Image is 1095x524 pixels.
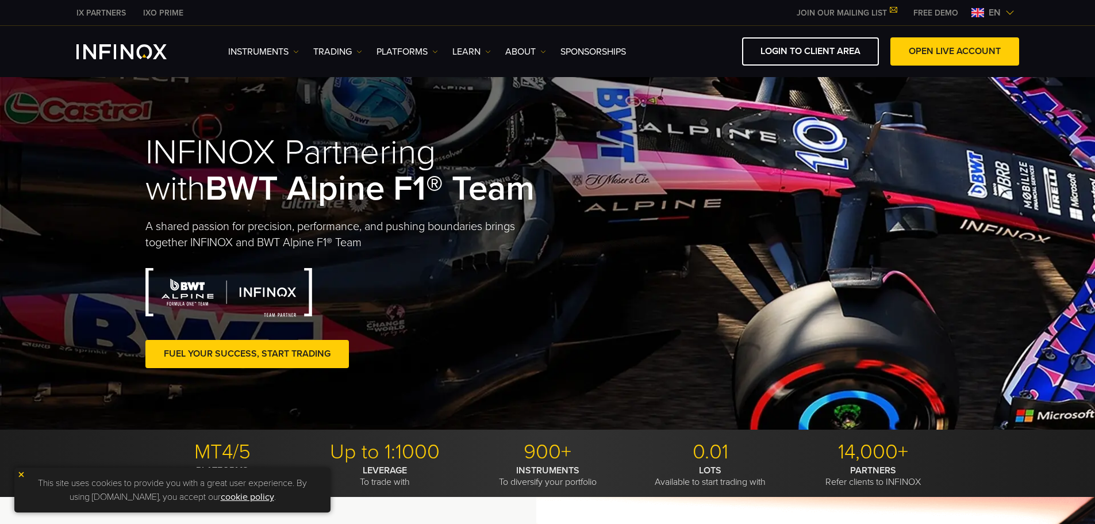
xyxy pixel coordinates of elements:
[742,37,879,66] a: LOGIN TO CLIENT AREA
[145,340,349,368] a: FUEL YOUR SUCCESS, START TRADING
[17,471,25,479] img: yellow close icon
[890,37,1019,66] a: OPEN LIVE ACCOUNT
[145,219,548,251] p: A shared passion for precision, performance, and pushing boundaries brings together INFINOX and B...
[984,6,1005,20] span: en
[905,7,967,19] a: INFINOX MENU
[313,45,362,59] a: TRADING
[228,45,299,59] a: Instruments
[145,135,548,207] h1: INFINOX Partnering with
[788,8,905,18] a: JOIN OUR MAILING LIST
[76,44,194,59] a: INFINOX Logo
[20,473,325,507] p: This site uses cookies to provide you with a great user experience. By using [DOMAIN_NAME], you a...
[505,45,546,59] a: ABOUT
[68,7,135,19] a: INFINOX
[376,45,438,59] a: PLATFORMS
[205,168,535,209] strong: BWT Alpine F1® Team
[221,491,274,503] a: cookie policy
[560,45,626,59] a: SPONSORSHIPS
[452,45,491,59] a: Learn
[135,7,192,19] a: INFINOX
